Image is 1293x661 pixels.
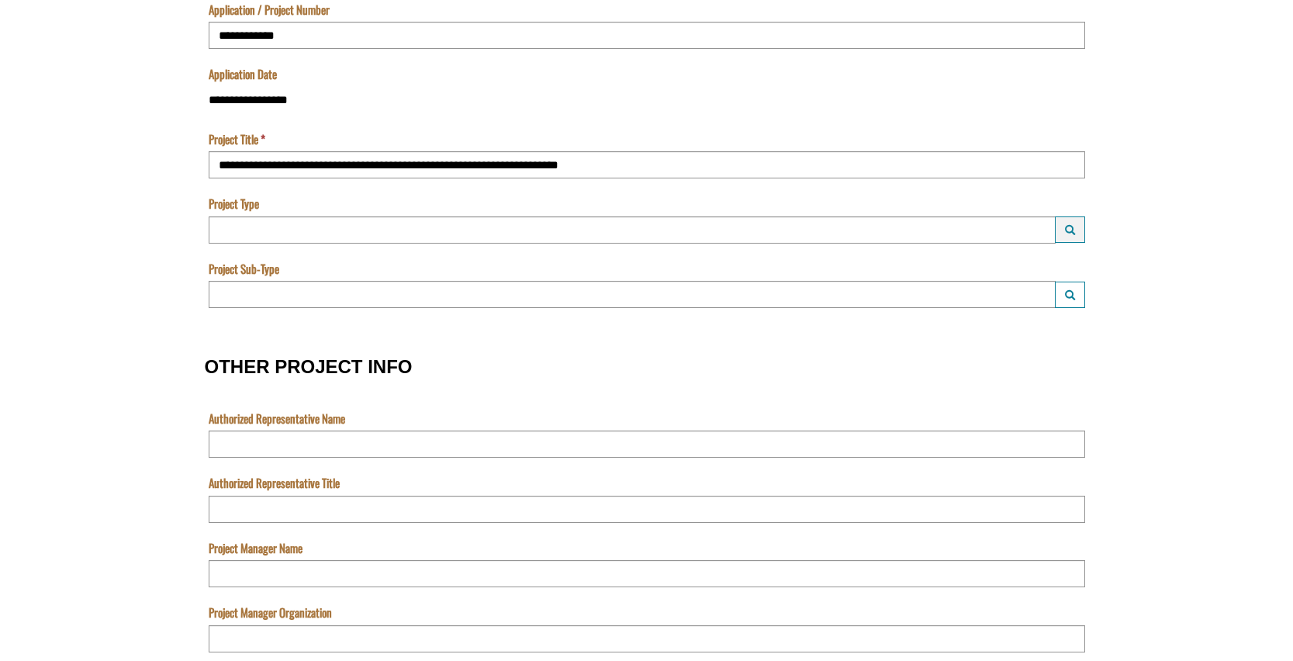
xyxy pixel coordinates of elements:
[4,20,748,47] input: Program is a required field.
[209,261,279,277] label: Project Sub-Type
[209,66,277,82] label: Application Date
[209,216,1056,244] input: Project Type
[209,151,1085,178] input: Project Title
[209,604,332,621] label: Project Manager Organization
[1055,216,1085,243] button: Project Type Launch lookup modal
[209,131,265,147] label: Project Title
[209,196,259,212] label: Project Type
[4,64,34,81] label: The name of the custom entity.
[209,410,345,427] label: Authorized Representative Name
[205,357,1089,377] h3: OTHER PROJECT INFO
[4,130,97,146] label: Submissions Due Date
[4,85,748,112] input: Name
[209,281,1056,308] input: Project Sub-Type
[209,2,330,18] label: Application / Project Number
[209,540,303,556] label: Project Manager Name
[4,20,748,96] textarea: Acknowledgement
[209,475,340,491] label: Authorized Representative Title
[1055,282,1085,308] button: Project Sub-Type Launch lookup modal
